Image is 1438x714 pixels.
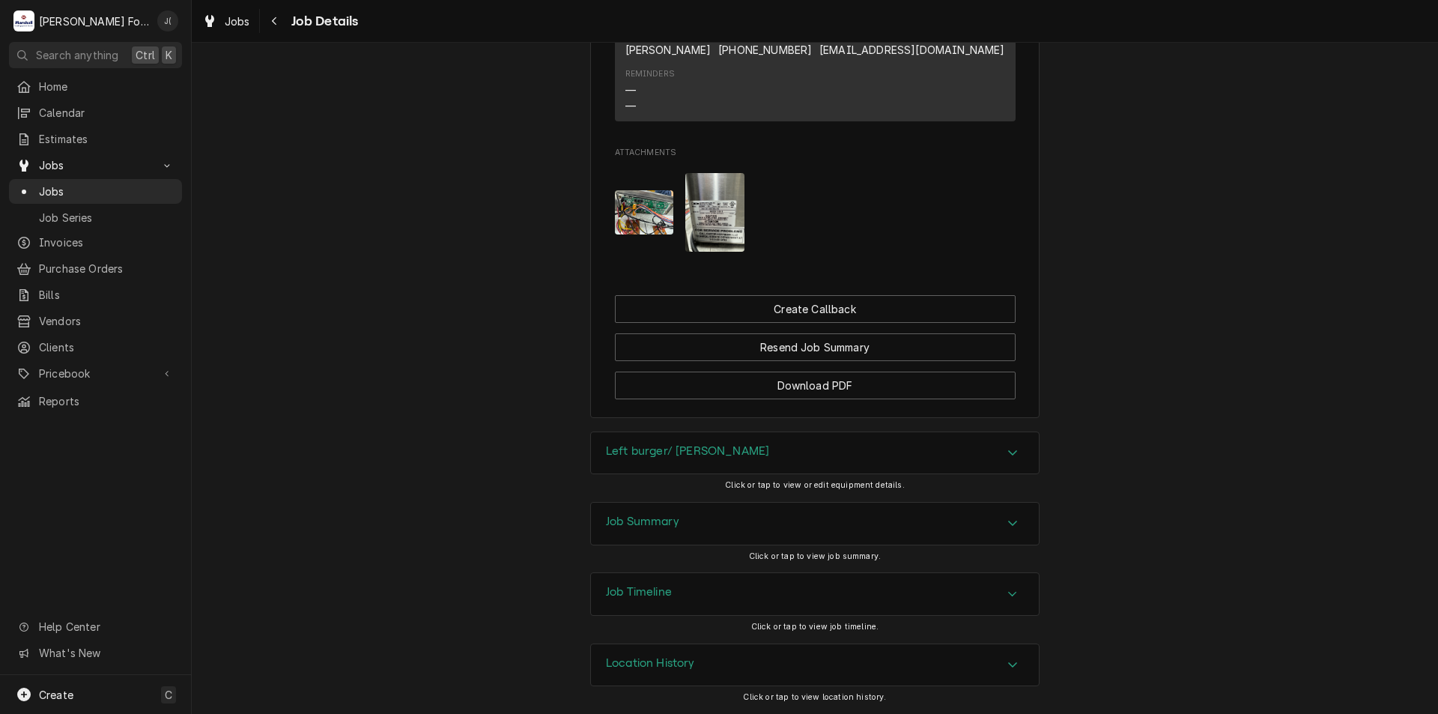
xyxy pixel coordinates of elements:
[9,230,182,255] a: Invoices
[615,161,1016,264] span: Attachments
[9,100,182,125] a: Calendar
[615,190,674,235] img: SiSo7Y4bQV6LRILeTxfa
[615,19,1016,129] div: Client Contact List
[625,82,636,98] div: —
[615,333,1016,361] button: Resend Job Summary
[591,432,1039,474] button: Accordion Details Expand Trigger
[39,645,173,661] span: What's New
[9,335,182,360] a: Clients
[819,43,1004,56] a: [EMAIL_ADDRESS][DOMAIN_NAME]
[36,47,118,63] span: Search anything
[615,295,1016,323] button: Create Callback
[625,98,636,114] div: —
[39,235,175,250] span: Invoices
[591,573,1039,615] div: Accordion Header
[39,261,175,276] span: Purchase Orders
[39,689,73,701] span: Create
[9,42,182,68] button: Search anythingCtrlK
[225,13,250,29] span: Jobs
[615,4,1016,128] div: Client Contact
[157,10,178,31] div: Jeff Debigare (109)'s Avatar
[9,179,182,204] a: Jobs
[615,295,1016,323] div: Button Group Row
[591,503,1039,545] button: Accordion Details Expand Trigger
[287,11,359,31] span: Job Details
[590,572,1040,616] div: Job Timeline
[39,13,149,29] div: [PERSON_NAME] Food Equipment Service
[606,444,769,459] h3: Left burger/ [PERSON_NAME]
[725,480,905,490] span: Click or tap to view or edit equipment details.
[9,389,182,414] a: Reports
[39,366,152,381] span: Pricebook
[9,74,182,99] a: Home
[615,147,1016,264] div: Attachments
[590,432,1040,475] div: Left burger/ patty warmer
[751,622,879,632] span: Click or tap to view job timeline.
[591,644,1039,686] button: Accordion Details Expand Trigger
[9,361,182,386] a: Go to Pricebook
[718,43,812,56] a: [PHONE_NUMBER]
[9,205,182,230] a: Job Series
[13,10,34,31] div: Marshall Food Equipment Service's Avatar
[606,585,672,599] h3: Job Timeline
[615,372,1016,399] button: Download PDF
[606,515,679,529] h3: Job Summary
[13,10,34,31] div: M
[743,692,886,702] span: Click or tap to view location history.
[9,641,182,665] a: Go to What's New
[615,19,1016,122] div: Contact
[591,432,1039,474] div: Accordion Header
[9,282,182,307] a: Bills
[625,68,675,80] div: Reminders
[9,614,182,639] a: Go to Help Center
[9,127,182,151] a: Estimates
[196,9,256,34] a: Jobs
[263,9,287,33] button: Navigate back
[39,184,175,199] span: Jobs
[9,153,182,178] a: Go to Jobs
[165,687,172,703] span: C
[39,393,175,409] span: Reports
[590,502,1040,545] div: Job Summary
[749,551,881,561] span: Click or tap to view job summary.
[39,105,175,121] span: Calendar
[625,68,675,114] div: Reminders
[39,619,173,635] span: Help Center
[39,287,175,303] span: Bills
[157,10,178,31] div: J(
[39,210,175,226] span: Job Series
[590,644,1040,687] div: Location History
[615,323,1016,361] div: Button Group Row
[39,157,152,173] span: Jobs
[9,256,182,281] a: Purchase Orders
[9,309,182,333] a: Vendors
[615,147,1016,159] span: Attachments
[625,42,712,58] div: [PERSON_NAME]
[591,503,1039,545] div: Accordion Header
[39,131,175,147] span: Estimates
[591,573,1039,615] button: Accordion Details Expand Trigger
[39,313,175,329] span: Vendors
[136,47,155,63] span: Ctrl
[591,644,1039,686] div: Accordion Header
[166,47,172,63] span: K
[39,79,175,94] span: Home
[615,295,1016,399] div: Button Group
[615,361,1016,399] div: Button Group Row
[39,339,175,355] span: Clients
[606,656,695,671] h3: Location History
[685,173,744,252] img: 1lGDVeAwTduAx1GbHJl0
